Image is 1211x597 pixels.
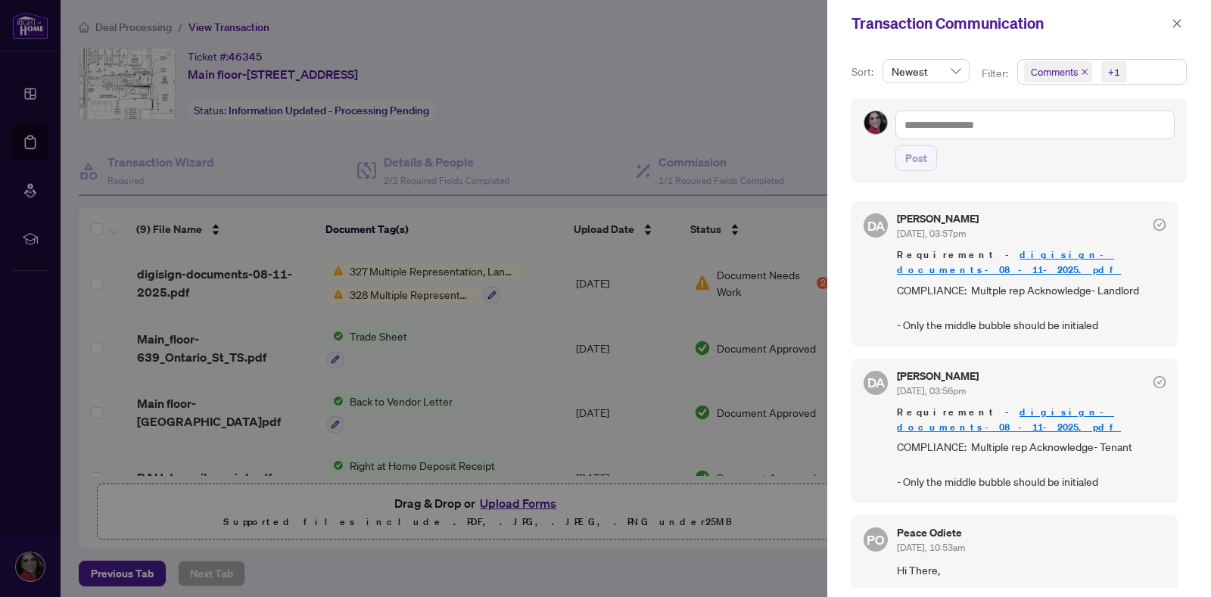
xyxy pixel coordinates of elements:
[1153,219,1166,231] span: check-circle
[897,281,1166,334] span: COMPLIANCE: Multple rep Acknowledge- Landlord - Only the middle bubble should be initialed
[1153,376,1166,388] span: check-circle
[867,372,885,393] span: DA
[897,542,965,553] span: [DATE], 10:53am
[851,12,1167,35] div: Transaction Communication
[867,216,885,236] span: DA
[897,405,1166,435] span: Requirement -
[897,438,1166,491] span: COMPLIANCE: Multiple rep Acknowledge- Tenant - Only the middle bubble should be initialed
[1024,61,1092,82] span: Comments
[897,247,1166,278] span: Requirement -
[1172,18,1182,29] span: close
[1108,64,1120,79] div: +1
[897,527,965,538] h5: Peace Odiete
[897,371,979,381] h5: [PERSON_NAME]
[864,111,887,134] img: Profile Icon
[897,406,1121,434] a: digisign-documents-08-11-2025.pdf
[897,213,979,224] h5: [PERSON_NAME]
[895,145,937,171] button: Post
[982,65,1010,82] p: Filter:
[867,529,884,549] span: PO
[1081,68,1088,76] span: close
[851,64,876,80] p: Sort:
[1031,64,1078,79] span: Comments
[897,228,966,239] span: [DATE], 03:57pm
[897,385,966,396] span: [DATE], 03:56pm
[892,60,960,82] span: Newest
